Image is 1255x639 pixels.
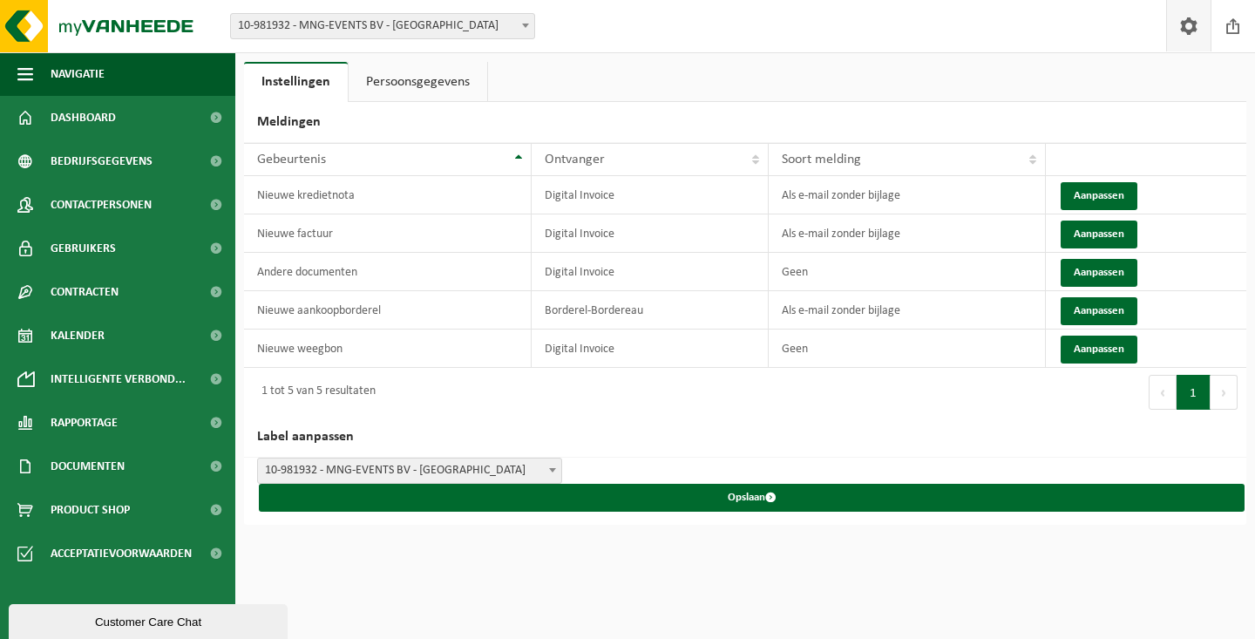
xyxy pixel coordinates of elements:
td: Nieuwe factuur [244,214,532,253]
span: Rapportage [51,401,118,445]
span: 10-981932 - MNG-EVENTS BV - OUDENAARDE [231,14,534,38]
span: Dashboard [51,96,116,139]
span: Documenten [51,445,125,488]
span: Ontvanger [545,153,605,167]
button: Aanpassen [1061,221,1137,248]
span: 10-981932 - MNG-EVENTS BV - OUDENAARDE [258,459,561,483]
td: Digital Invoice [532,214,768,253]
button: Opslaan [259,484,1245,512]
span: Gebeurtenis [257,153,326,167]
button: Next [1211,375,1238,410]
span: Product Shop [51,488,130,532]
button: Previous [1149,375,1177,410]
td: Nieuwe aankoopborderel [244,291,532,330]
a: Instellingen [244,62,348,102]
h2: Label aanpassen [244,417,1246,458]
td: Digital Invoice [532,176,768,214]
span: Kalender [51,314,105,357]
td: Nieuwe kredietnota [244,176,532,214]
td: Als e-mail zonder bijlage [769,176,1046,214]
td: Digital Invoice [532,330,768,368]
iframe: chat widget [9,601,291,639]
a: Persoonsgegevens [349,62,487,102]
span: Gebruikers [51,227,116,270]
button: Aanpassen [1061,336,1137,364]
button: Aanpassen [1061,297,1137,325]
td: Digital Invoice [532,253,768,291]
span: Soort melding [782,153,861,167]
td: Geen [769,330,1046,368]
button: Aanpassen [1061,259,1137,287]
span: 10-981932 - MNG-EVENTS BV - OUDENAARDE [257,458,562,484]
button: 1 [1177,375,1211,410]
h2: Meldingen [244,102,1246,143]
span: Navigatie [51,52,105,96]
span: Acceptatievoorwaarden [51,532,192,575]
td: Nieuwe weegbon [244,330,532,368]
span: Contracten [51,270,119,314]
div: 1 tot 5 van 5 resultaten [253,377,376,408]
span: Contactpersonen [51,183,152,227]
span: Intelligente verbond... [51,357,186,401]
td: Geen [769,253,1046,291]
td: Borderel-Bordereau [532,291,768,330]
button: Aanpassen [1061,182,1137,210]
td: Als e-mail zonder bijlage [769,291,1046,330]
td: Andere documenten [244,253,532,291]
span: 10-981932 - MNG-EVENTS BV - OUDENAARDE [230,13,535,39]
td: Als e-mail zonder bijlage [769,214,1046,253]
span: Bedrijfsgegevens [51,139,153,183]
